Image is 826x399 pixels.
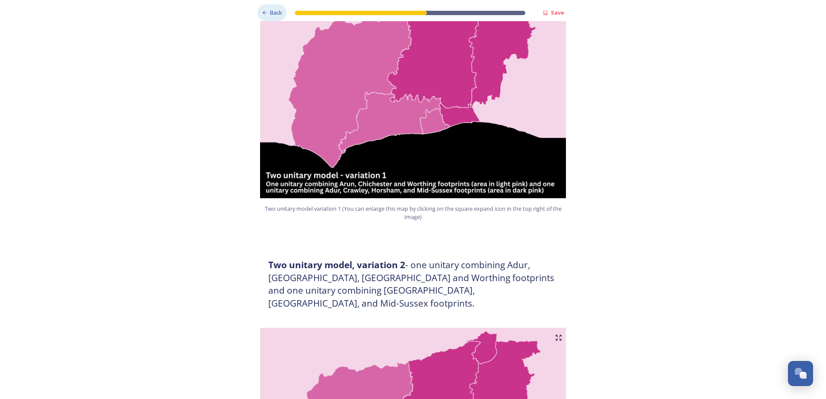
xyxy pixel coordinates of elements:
span: Two unitary model variation 1 (You can enlarge this map by clicking on the square expand icon in ... [264,205,562,221]
strong: Save [551,9,564,16]
button: Open Chat [788,361,813,386]
span: Back [270,9,282,17]
strong: Two unitary model, variation 2 [268,259,405,271]
h3: - one unitary combining Adur, [GEOGRAPHIC_DATA], [GEOGRAPHIC_DATA] and Worthing footprints and on... [268,259,558,310]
